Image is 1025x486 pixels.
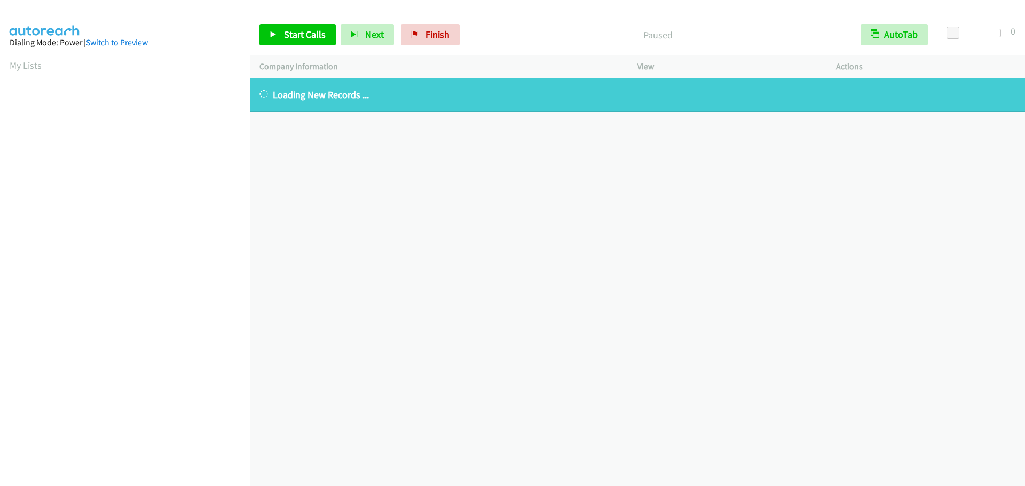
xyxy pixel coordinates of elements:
a: Switch to Preview [86,37,148,47]
p: Actions [836,60,1015,73]
a: Start Calls [259,24,336,45]
button: Next [341,24,394,45]
button: AutoTab [861,24,928,45]
span: Finish [425,28,450,41]
p: Paused [474,28,841,42]
p: View [637,60,817,73]
div: 0 [1011,24,1015,38]
div: Delay between calls (in seconds) [952,29,1001,37]
a: My Lists [10,59,42,71]
span: Start Calls [284,28,326,41]
p: Company Information [259,60,618,73]
p: Loading New Records ... [259,87,1015,102]
div: Dialing Mode: Power | [10,36,240,49]
a: Finish [401,24,460,45]
span: Next [365,28,384,41]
